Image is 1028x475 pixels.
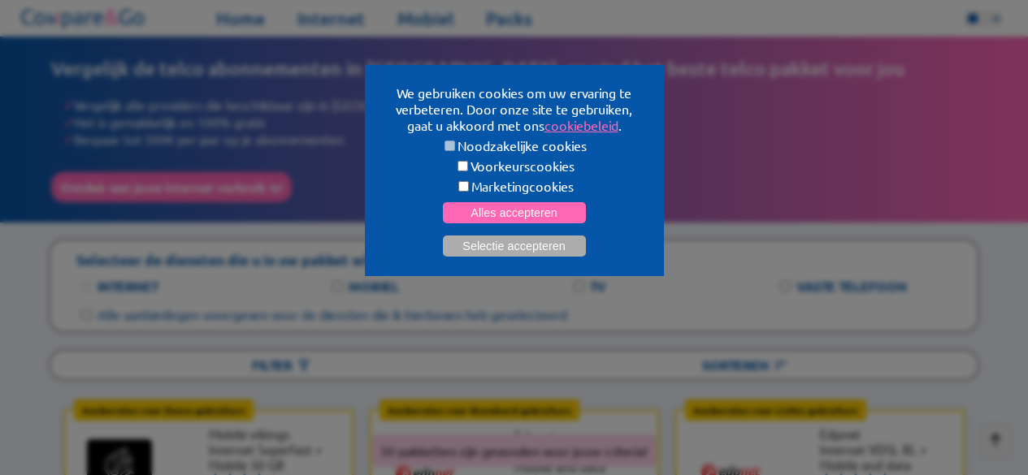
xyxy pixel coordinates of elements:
[443,235,586,257] button: Selectie accepteren
[445,140,455,151] input: Noodzakelijke cookies
[384,84,644,133] p: We gebruiken cookies om uw ervaring te verbeteren. Door onze site te gebruiken, gaat u akkoord me...
[443,202,586,223] button: Alles accepteren
[458,161,468,171] input: Voorkeurscookies
[458,181,469,192] input: Marketingcookies
[384,178,644,194] label: Marketingcookies
[544,117,618,133] a: cookiebeleid
[384,137,644,153] label: Noodzakelijke cookies
[384,158,644,174] label: Voorkeurscookies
